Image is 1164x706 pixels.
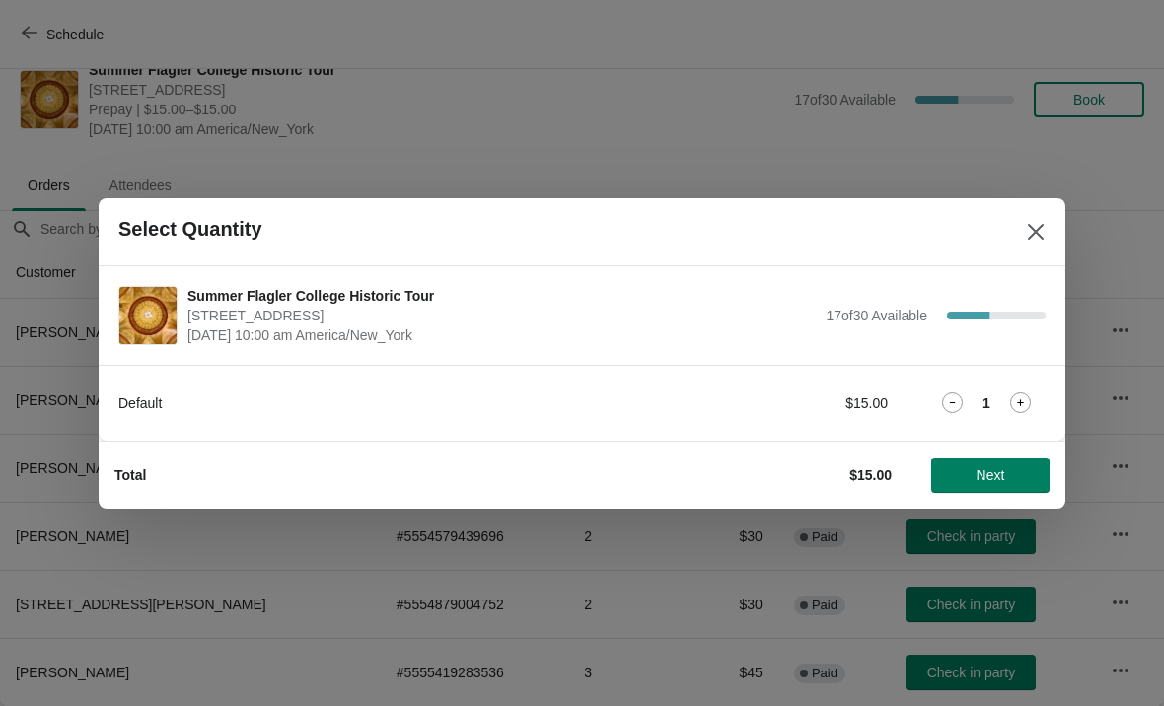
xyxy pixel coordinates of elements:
[849,467,892,483] strong: $15.00
[705,393,888,413] div: $15.00
[931,458,1050,493] button: Next
[114,467,146,483] strong: Total
[977,467,1005,483] span: Next
[187,306,816,325] span: [STREET_ADDRESS]
[118,393,666,413] div: Default
[187,286,816,306] span: Summer Flagler College Historic Tour
[187,325,816,345] span: [DATE] 10:00 am America/New_York
[119,287,177,344] img: Summer Flagler College Historic Tour | 74 King Street, St. Augustine, FL, USA | September 6 | 10:...
[826,308,927,323] span: 17 of 30 Available
[982,393,990,413] strong: 1
[1018,214,1054,249] button: Close
[118,218,262,241] h2: Select Quantity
